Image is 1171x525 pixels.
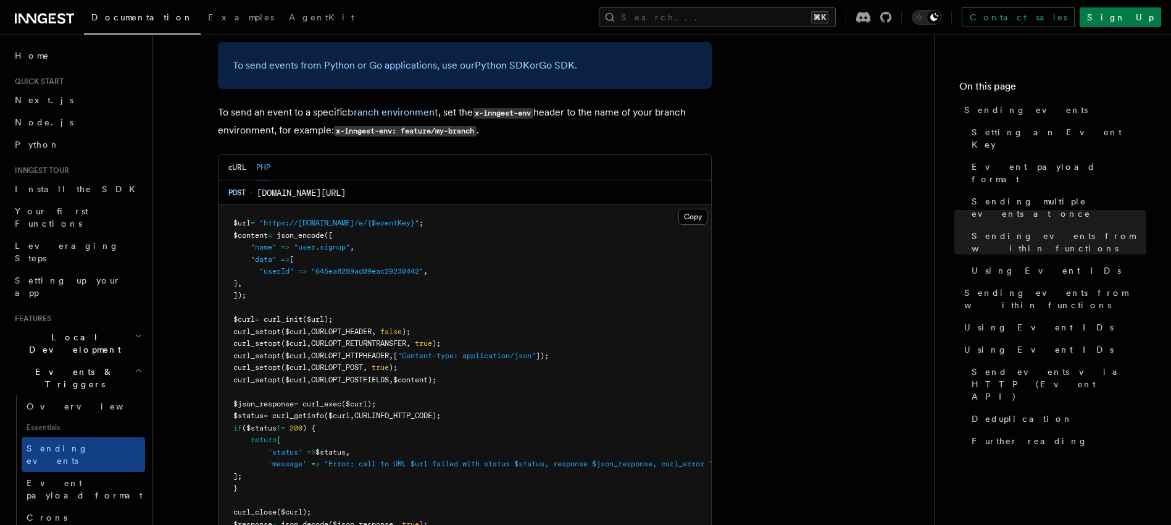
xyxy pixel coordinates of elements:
span: $curl [346,400,367,408]
span: ; [432,376,436,384]
span: , [372,327,376,336]
span: , [350,411,354,420]
span: [DOMAIN_NAME][URL] [257,187,346,199]
span: Sending events from within functions [972,230,1146,254]
a: Event payload format [22,472,145,506]
span: Next.js [15,95,73,105]
span: ]; [233,472,242,481]
a: Sign Up [1080,7,1161,27]
span: ) [389,363,393,372]
span: ( [281,339,285,348]
span: [ [277,435,281,444]
span: $status [315,448,346,456]
span: POST [228,188,246,198]
a: Install the SDK [10,178,145,200]
span: "user.signup" [294,243,350,251]
span: ) [428,376,432,384]
button: Toggle dark mode [912,10,941,25]
span: curl_setopt [233,351,281,360]
span: ( [281,376,285,384]
span: ) [302,508,307,516]
span: = [255,315,259,324]
span: ; [372,400,376,408]
span: [ [393,351,398,360]
a: Sending events [22,437,145,472]
span: , [307,363,311,372]
button: cURL [228,155,246,180]
a: Python SDK [475,59,530,71]
span: Examples [208,12,274,22]
span: ; [406,327,410,336]
button: Events & Triggers [10,361,145,395]
span: "645ea8289ad09eac29230442" [311,267,423,275]
span: , [307,339,311,348]
span: ) [402,327,406,336]
span: Node.js [15,117,73,127]
span: ( [324,411,328,420]
span: if [233,424,242,432]
span: , [406,339,410,348]
span: Deduplication [972,413,1073,425]
span: ) [540,351,544,360]
span: true [372,363,389,372]
span: , [346,448,350,456]
a: Deduplication [967,408,1146,430]
span: ) [324,315,328,324]
span: $status [233,411,264,420]
span: ( [277,508,281,516]
a: Contact sales [962,7,1075,27]
span: $json_response [233,400,294,408]
span: Features [10,314,51,324]
kbd: ⌘K [811,11,828,23]
a: Using Event IDs [959,316,1146,338]
code: x-inngest-env [473,108,533,119]
span: Setting up your app [15,275,121,298]
span: $url [307,315,324,324]
span: ] [536,351,540,360]
span: curl_setopt [233,376,281,384]
span: ; [544,351,549,360]
span: Home [15,49,49,62]
a: branch environment [348,106,438,118]
span: $content [233,231,268,240]
a: Using Event IDs [959,338,1146,361]
a: Using Event IDs [967,259,1146,282]
a: Sending events from within functions [959,282,1146,316]
span: true [415,339,432,348]
span: 'message' [268,460,307,468]
span: json_encode [277,231,324,240]
span: ) [432,411,436,420]
span: ; [436,339,441,348]
a: Python [10,133,145,156]
span: , [238,279,242,288]
span: [ [328,231,333,240]
span: => [311,460,320,468]
span: 200 [290,424,302,432]
span: CURLOPT_HEADER [311,327,372,336]
a: Documentation [84,4,201,35]
span: , [350,243,354,251]
a: Overview [22,395,145,418]
span: false [380,327,402,336]
span: AgentKit [289,12,354,22]
span: Sending multiple events at once [972,195,1146,220]
a: Examples [201,4,281,33]
span: curl_getinfo [272,411,324,420]
span: 'status' [268,448,302,456]
span: $curl [285,363,307,372]
span: ; [307,508,311,516]
a: Sending events [959,99,1146,121]
span: => [281,255,290,264]
code: x-inngest-env: feature/my-branch [334,126,477,136]
span: ) [432,339,436,348]
span: curl_close [233,508,277,516]
span: Using Event IDs [964,343,1114,356]
span: Python [15,140,60,149]
a: Event payload format [967,156,1146,190]
span: "data" [251,255,277,264]
span: => [307,448,315,456]
a: Node.js [10,111,145,133]
span: Using Event IDs [964,321,1114,334]
span: "userId" [259,267,294,275]
a: Further reading [967,430,1146,452]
